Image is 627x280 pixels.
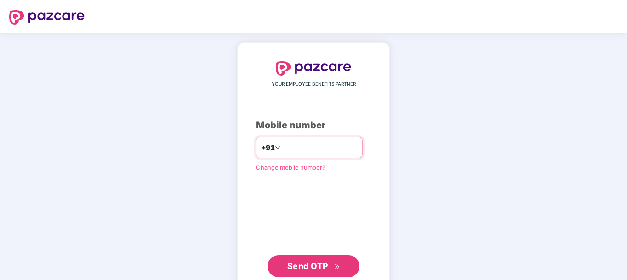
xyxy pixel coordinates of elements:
span: Send OTP [287,261,328,271]
div: Mobile number [256,118,371,132]
img: logo [276,61,351,76]
a: Change mobile number? [256,164,325,171]
span: +91 [261,142,275,154]
img: logo [9,10,85,25]
span: double-right [334,264,340,270]
span: YOUR EMPLOYEE BENEFITS PARTNER [272,80,356,88]
button: Send OTPdouble-right [268,255,359,277]
span: down [275,145,280,150]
